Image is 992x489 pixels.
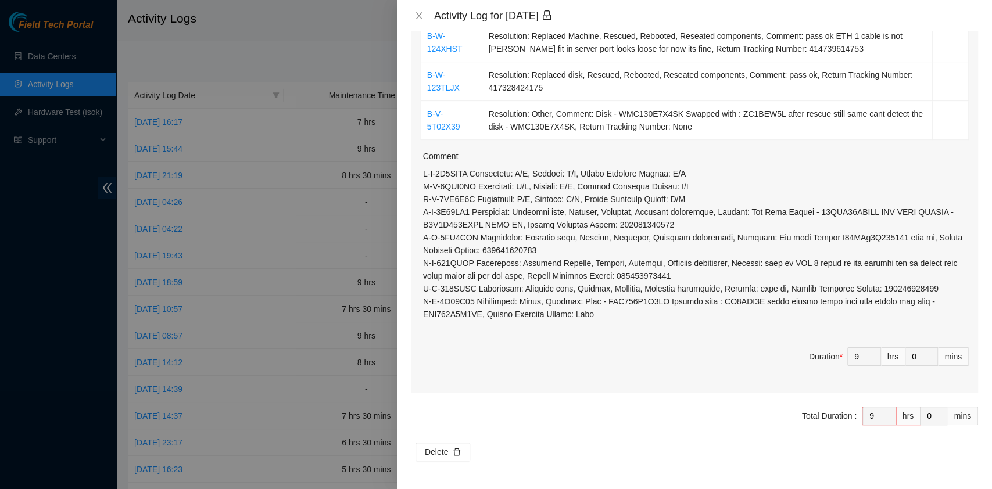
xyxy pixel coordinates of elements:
span: Delete [425,445,448,458]
a: B-V-5T02X39 [427,109,460,131]
div: mins [947,407,978,425]
div: mins [938,347,969,366]
td: Resolution: Replaced disk, Rescued, Rebooted, Reseated components, Comment: pass ok, Return Track... [482,62,933,101]
div: hrs [881,347,905,366]
td: Resolution: Other, Comment: Disk - WMC130E7X4SK Swapped with : ZC1BEW5L after rescue still same c... [482,101,933,140]
div: Total Duration : [802,409,857,422]
span: lock [542,10,552,20]
span: delete [453,448,461,457]
div: Duration [809,350,843,363]
a: B-W-124XHST [427,31,463,53]
td: Resolution: Replaced Machine, Rescued, Rebooted, Reseated components, Comment: pass ok ETH 1 cabl... [482,23,933,62]
a: B-W-123TLJX [427,70,460,92]
button: Deletedelete [416,443,470,461]
label: Comment [423,150,459,163]
div: hrs [896,407,921,425]
p: L-I-2D5SITA Consectetu: A/E, Seddoei: T/I, Utlabo Etdolore Magnaa: E/A M-V-6QUI0NO Exercitati: U/... [423,167,969,321]
span: close [414,11,424,20]
button: Close [411,10,427,21]
div: Activity Log for [DATE] [434,9,978,22]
